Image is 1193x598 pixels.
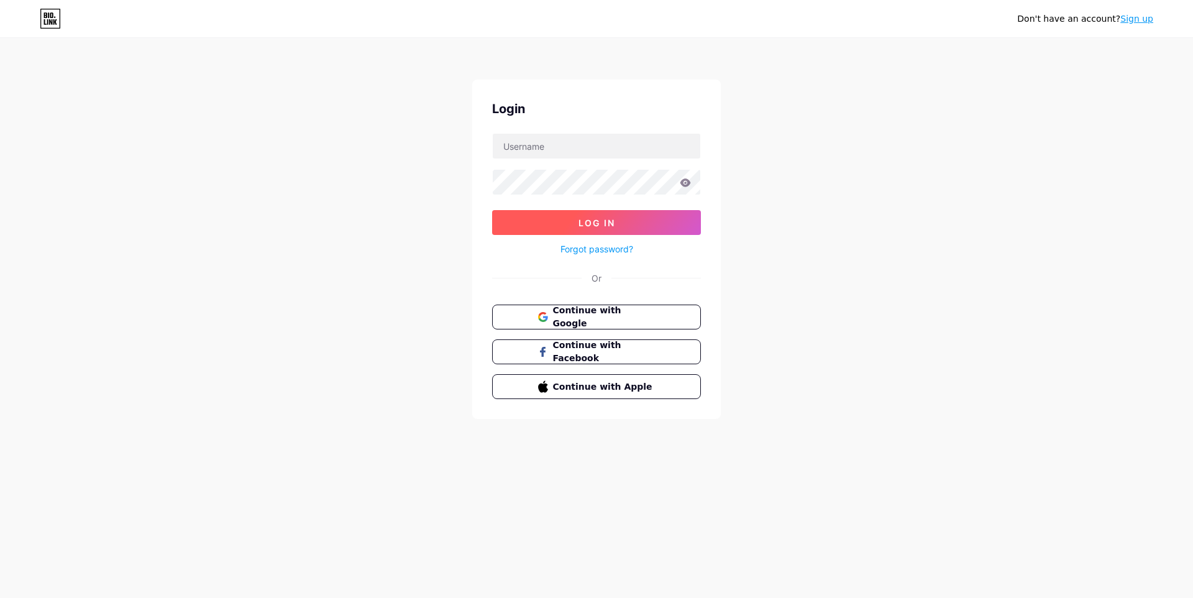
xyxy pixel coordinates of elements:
[592,272,601,285] div: Or
[560,242,633,255] a: Forgot password?
[492,99,701,118] div: Login
[553,380,656,393] span: Continue with Apple
[1120,14,1153,24] a: Sign up
[492,374,701,399] button: Continue with Apple
[492,210,701,235] button: Log In
[1017,12,1153,25] div: Don't have an account?
[492,305,701,329] button: Continue with Google
[553,304,656,330] span: Continue with Google
[492,339,701,364] button: Continue with Facebook
[493,134,700,159] input: Username
[578,218,615,228] span: Log In
[553,339,656,365] span: Continue with Facebook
